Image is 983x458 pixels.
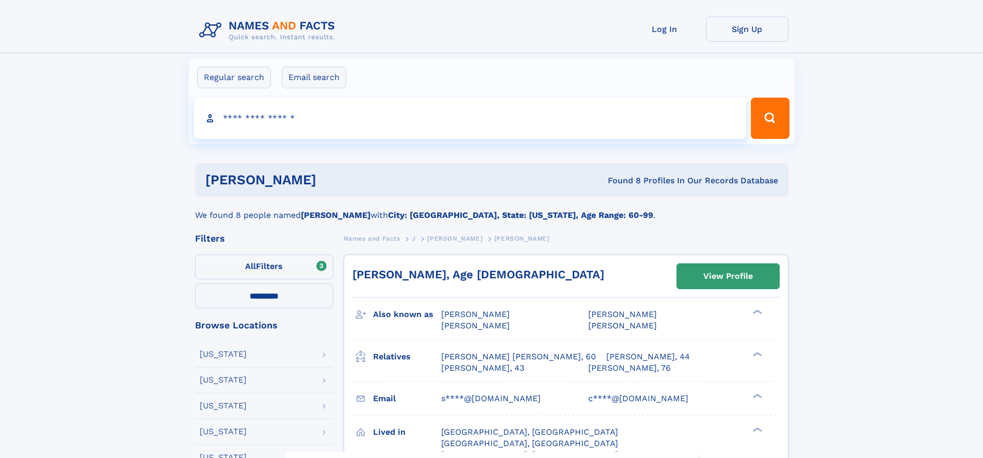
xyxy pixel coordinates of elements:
[703,264,753,288] div: View Profile
[441,362,524,374] a: [PERSON_NAME], 43
[441,438,618,448] span: [GEOGRAPHIC_DATA], [GEOGRAPHIC_DATA]
[441,427,618,437] span: [GEOGRAPHIC_DATA], [GEOGRAPHIC_DATA]
[462,175,778,186] div: Found 8 Profiles In Our Records Database
[750,309,763,315] div: ❯
[441,321,510,330] span: [PERSON_NAME]
[751,98,789,139] button: Search Button
[441,351,596,362] a: [PERSON_NAME] [PERSON_NAME], 60
[197,67,271,88] label: Regular search
[301,210,370,220] b: [PERSON_NAME]
[200,428,247,436] div: [US_STATE]
[344,232,400,245] a: Names and Facts
[194,98,747,139] input: search input
[588,362,671,374] a: [PERSON_NAME], 76
[750,426,763,433] div: ❯
[373,423,441,441] h3: Lived in
[205,173,462,186] h1: [PERSON_NAME]
[352,268,604,281] a: [PERSON_NAME], Age [DEMOGRAPHIC_DATA]
[195,197,788,222] div: We found 8 people named with .
[195,234,333,243] div: Filters
[245,261,256,271] span: All
[606,351,690,362] a: [PERSON_NAME], 44
[373,348,441,366] h3: Relatives
[200,402,247,410] div: [US_STATE]
[412,232,416,245] a: J
[388,210,653,220] b: City: [GEOGRAPHIC_DATA], State: [US_STATE], Age Range: 60-99
[623,17,706,42] a: Log In
[441,309,510,319] span: [PERSON_NAME]
[195,321,333,330] div: Browse Locations
[200,376,247,384] div: [US_STATE]
[588,321,657,330] span: [PERSON_NAME]
[706,17,788,42] a: Sign Up
[494,235,550,242] span: [PERSON_NAME]
[750,351,763,357] div: ❯
[195,255,333,279] label: Filters
[282,67,346,88] label: Email search
[750,392,763,399] div: ❯
[195,17,344,44] img: Logo Names and Facts
[373,390,441,407] h3: Email
[412,235,416,242] span: J
[373,306,441,323] h3: Also known as
[677,264,779,289] a: View Profile
[588,309,657,319] span: [PERSON_NAME]
[427,232,482,245] a: [PERSON_NAME]
[200,350,247,358] div: [US_STATE]
[427,235,482,242] span: [PERSON_NAME]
